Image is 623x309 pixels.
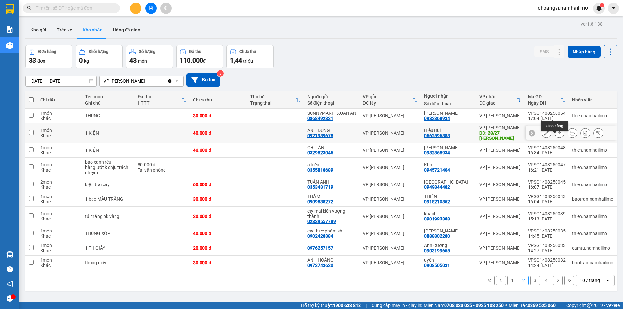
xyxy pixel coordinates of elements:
[301,302,361,309] span: Hỗ trợ kỹ thuật:
[307,94,356,99] div: Người gửi
[541,121,568,131] div: Giao hàng
[424,228,473,233] div: VÕ TRINH
[363,148,418,153] div: VP [PERSON_NAME]
[424,116,450,121] div: 0982868934
[507,276,517,285] button: 1
[85,130,131,136] div: 1 KIỆN
[572,97,613,102] div: Nhân viên
[424,128,473,133] div: Hiếu Bùi
[560,302,561,309] span: |
[528,194,566,199] div: VPSG1408250043
[85,113,131,118] div: THÙNG
[509,302,556,309] span: Miền Bắc
[528,116,566,121] div: 17:04 [DATE]
[138,94,181,99] div: Đã thu
[139,49,155,54] div: Số lượng
[76,45,123,68] button: Khối lượng0kg
[129,56,137,64] span: 43
[444,303,504,308] strong: 0708 023 035 - 0935 103 250
[307,184,333,190] div: 0353431719
[479,148,521,153] div: VP [PERSON_NAME]
[7,281,13,287] span: notification
[40,145,79,150] div: 1 món
[479,196,521,202] div: VP [PERSON_NAME]
[572,165,613,170] div: thien.namhailimo
[134,6,138,10] span: plus
[307,101,356,106] div: Số điện thoại
[108,22,145,38] button: Hàng đã giao
[366,302,367,309] span: |
[600,3,604,7] sup: 1
[542,128,551,138] div: Sửa đơn hàng
[542,276,551,285] button: 4
[7,266,13,272] span: question-circle
[189,49,201,54] div: Đã thu
[85,160,131,165] div: bao xanh rêu
[424,111,473,116] div: ngọc bích
[217,70,224,77] sup: 3
[479,260,521,265] div: VP [PERSON_NAME]
[85,260,131,265] div: thùng giấy
[555,128,564,138] div: Giao hàng
[531,4,593,12] span: lehoangvi.namhailimo
[40,233,79,239] div: Khác
[307,133,333,138] div: 0921989678
[307,263,333,268] div: 0973743620
[243,58,253,64] span: triệu
[193,196,244,202] div: 30.000 đ
[528,150,566,155] div: 16:34 [DATE]
[40,167,79,172] div: Khác
[424,101,473,106] div: Số điện thoại
[26,76,96,86] input: Select a date range.
[528,216,566,221] div: 15:13 [DATE]
[164,6,168,10] span: aim
[528,211,566,216] div: VPSG1408250039
[145,3,157,14] button: file-add
[307,128,356,133] div: ANH DŨNG
[528,243,566,248] div: VPSG1408250033
[307,233,333,239] div: 0902428384
[605,278,610,283] svg: open
[307,245,333,251] div: 0976257157
[307,219,336,224] div: 02839557789
[193,245,244,251] div: 20.000 đ
[307,257,356,263] div: ANH HOÀNG
[250,101,296,106] div: Trạng thái
[40,211,79,216] div: 1 món
[40,243,79,248] div: 1 món
[52,22,78,38] button: Trên xe
[572,260,613,265] div: baotran.namhailimo
[479,113,521,118] div: VP [PERSON_NAME]
[6,42,13,49] img: warehouse-icon
[479,125,521,130] div: VP [PERSON_NAME]
[505,304,507,307] span: ⚪️
[40,199,79,204] div: Khác
[7,295,13,302] span: message
[104,78,145,84] div: VP [PERSON_NAME]
[360,91,421,109] th: Toggle SortBy
[424,263,450,268] div: 0908505031
[193,130,244,136] div: 40.000 đ
[307,111,356,116] div: SUNNYMART - XUÂN AN
[25,45,72,68] button: Đơn hàng33đơn
[230,56,242,64] span: 1,44
[307,228,356,233] div: cty thực phẩm sh
[572,113,613,118] div: thien.namhailimo
[528,179,566,184] div: VPSG1408250045
[424,145,473,150] div: ngọc bích
[307,150,333,155] div: 0329823045
[193,148,244,153] div: 40.000 đ
[160,3,172,14] button: aim
[424,257,473,263] div: uyên
[363,101,412,106] div: ĐC lấy
[85,94,131,99] div: Tên món
[176,45,223,68] button: Đã thu110.000đ
[528,101,560,106] div: Ngày ĐH
[40,216,79,221] div: Khác
[424,243,473,248] div: Anh Cường
[363,94,412,99] div: VP gửi
[38,49,56,54] div: Đơn hàng
[424,216,450,221] div: 0901993388
[424,150,450,155] div: 0982868934
[528,263,566,268] div: 14:24 [DATE]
